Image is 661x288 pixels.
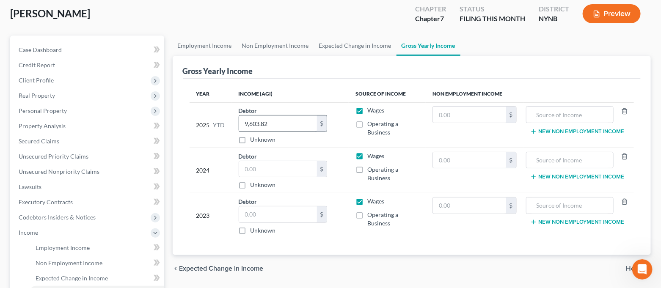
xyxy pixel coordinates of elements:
[433,107,506,123] input: 0.00
[397,36,460,56] a: Gross Yearly Income
[12,164,164,179] a: Unsecured Nonpriority Claims
[531,107,609,123] input: Source of Income
[29,240,164,255] a: Employment Income
[7,66,139,155] div: 🚨ATTN: [GEOGRAPHIC_DATA] of [US_STATE]The court has added a new Credit Counseling Field that we n...
[367,166,398,181] span: Operating a Business
[213,121,225,129] span: YTD
[7,66,162,174] div: Katie says…
[173,36,237,56] a: Employment Income
[237,36,314,56] a: Non Employment Income
[13,223,20,230] button: Emoji picker
[239,206,317,222] input: 0.00
[530,173,625,180] button: New Non Employment Income
[367,107,384,114] span: Wages
[19,107,67,114] span: Personal Property
[7,206,162,220] textarea: Message…
[132,3,149,19] button: Home
[179,265,264,272] span: Expected Change in Income
[19,61,55,69] span: Credit Report
[415,14,446,24] div: Chapter
[19,122,66,129] span: Property Analysis
[173,265,264,272] button: chevron_left Expected Change in Income
[183,66,253,76] div: Gross Yearly Income
[317,161,327,177] div: $
[149,3,164,19] div: Close
[12,42,164,58] a: Case Dashboard
[145,220,159,233] button: Send a message…
[539,14,569,24] div: NYNB
[583,4,641,23] button: Preview
[531,152,609,168] input: Source of Income
[19,214,96,221] span: Codebtors Insiders & Notices
[531,197,609,214] input: Source of Income
[19,46,62,53] span: Case Dashboard
[632,259,653,280] iframe: Intercom live chat
[12,179,164,195] a: Lawsuits
[196,197,225,235] div: 2023
[19,92,55,99] span: Real Property
[196,152,225,189] div: 2024
[190,85,232,102] th: Year
[19,229,38,236] span: Income
[239,161,317,177] input: 0.00
[367,211,398,227] span: Operating a Business
[19,77,54,84] span: Client Profile
[12,134,164,149] a: Secured Claims
[232,85,349,102] th: Income (AGI)
[415,4,446,14] div: Chapter
[367,152,384,159] span: Wages
[239,152,257,161] label: Debtor
[12,149,164,164] a: Unsecured Priority Claims
[14,92,132,150] div: The court has added a new Credit Counseling Field that we need to update upon filing. Please remo...
[12,118,164,134] a: Property Analysis
[196,106,225,144] div: 2025
[506,152,516,168] div: $
[626,265,651,272] button: Home chevron_right
[539,4,569,14] div: District
[27,223,33,230] button: Gif picker
[460,14,525,24] div: FILING THIS MONTH
[24,5,38,18] img: Profile image for Katie
[12,58,164,73] a: Credit Report
[626,265,644,272] span: Home
[251,135,276,144] label: Unknown
[367,197,384,205] span: Wages
[6,3,22,19] button: go back
[36,274,108,282] span: Expected Change in Income
[54,223,61,230] button: Start recording
[251,181,276,189] label: Unknown
[239,106,257,115] label: Debtor
[14,72,121,87] b: 🚨ATTN: [GEOGRAPHIC_DATA] of [US_STATE]
[506,197,516,214] div: $
[317,206,327,222] div: $
[173,265,179,272] i: chevron_left
[41,4,96,11] h1: [PERSON_NAME]
[426,85,634,102] th: Non Employment Income
[19,153,88,160] span: Unsecured Priority Claims
[14,157,80,162] div: [PERSON_NAME] • [DATE]
[29,255,164,271] a: Non Employment Income
[349,85,426,102] th: Source of Income
[367,120,398,136] span: Operating a Business
[433,152,506,168] input: 0.00
[314,36,397,56] a: Expected Change in Income
[530,128,625,135] button: New Non Employment Income
[251,226,276,235] label: Unknown
[317,115,327,132] div: $
[440,14,444,22] span: 7
[36,259,102,266] span: Non Employment Income
[19,183,41,190] span: Lawsuits
[19,168,99,175] span: Unsecured Nonpriority Claims
[19,198,73,206] span: Executory Contracts
[530,219,625,225] button: New Non Employment Income
[239,115,317,132] input: 0.00
[41,11,79,19] p: Active 2h ago
[506,107,516,123] div: $
[10,7,90,19] span: [PERSON_NAME]
[36,244,90,251] span: Employment Income
[460,4,525,14] div: Status
[29,271,164,286] a: Expected Change in Income
[19,137,59,145] span: Secured Claims
[239,197,257,206] label: Debtor
[40,223,47,230] button: Upload attachment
